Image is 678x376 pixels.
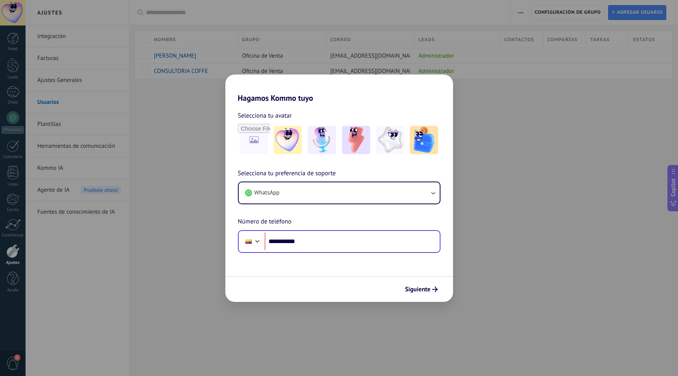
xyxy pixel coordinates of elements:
div: Colombia: + 57 [241,233,256,250]
button: WhatsApp [239,182,440,203]
button: Siguiente [402,283,441,296]
img: -3.jpeg [342,126,370,154]
img: -2.jpeg [308,126,336,154]
span: Selecciona tu avatar [238,111,292,121]
img: -4.jpeg [376,126,404,154]
img: -5.jpeg [410,126,438,154]
span: Siguiente [405,287,431,292]
span: WhatsApp [254,189,280,197]
img: -1.jpeg [274,126,302,154]
h2: Hagamos Kommo tuyo [225,74,453,103]
span: Número de teléfono [238,217,292,227]
span: Selecciona tu preferencia de soporte [238,169,336,179]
